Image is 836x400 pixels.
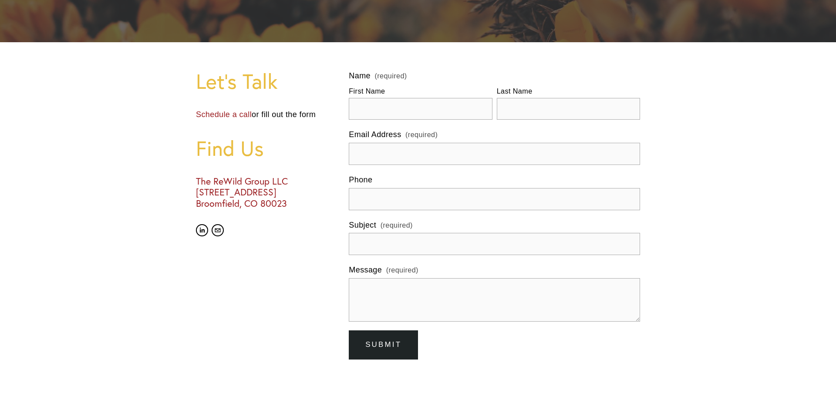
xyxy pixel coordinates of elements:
a: karen@parker4you.com [212,224,224,236]
span: Message [349,264,382,276]
span: (required) [405,129,438,141]
button: SubmitSubmit [349,330,418,360]
span: Phone [349,174,372,186]
a: Schedule a call [196,110,252,119]
span: (required) [386,265,418,276]
span: Submit [365,340,401,349]
h1: Find Us [196,137,334,160]
div: Last Name [497,86,640,98]
p: or fill out the form [196,108,334,121]
div: First Name [349,86,492,98]
h3: The ReWild Group LLC [STREET_ADDRESS] Broomfield, CO 80023 [196,176,334,209]
a: LinkedIn [196,224,208,236]
span: Email Address [349,128,401,141]
span: Subject [349,219,376,232]
span: (required) [381,220,413,231]
h1: Let's Talk [196,70,334,93]
span: Name [349,70,371,82]
span: (required) [374,72,407,79]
